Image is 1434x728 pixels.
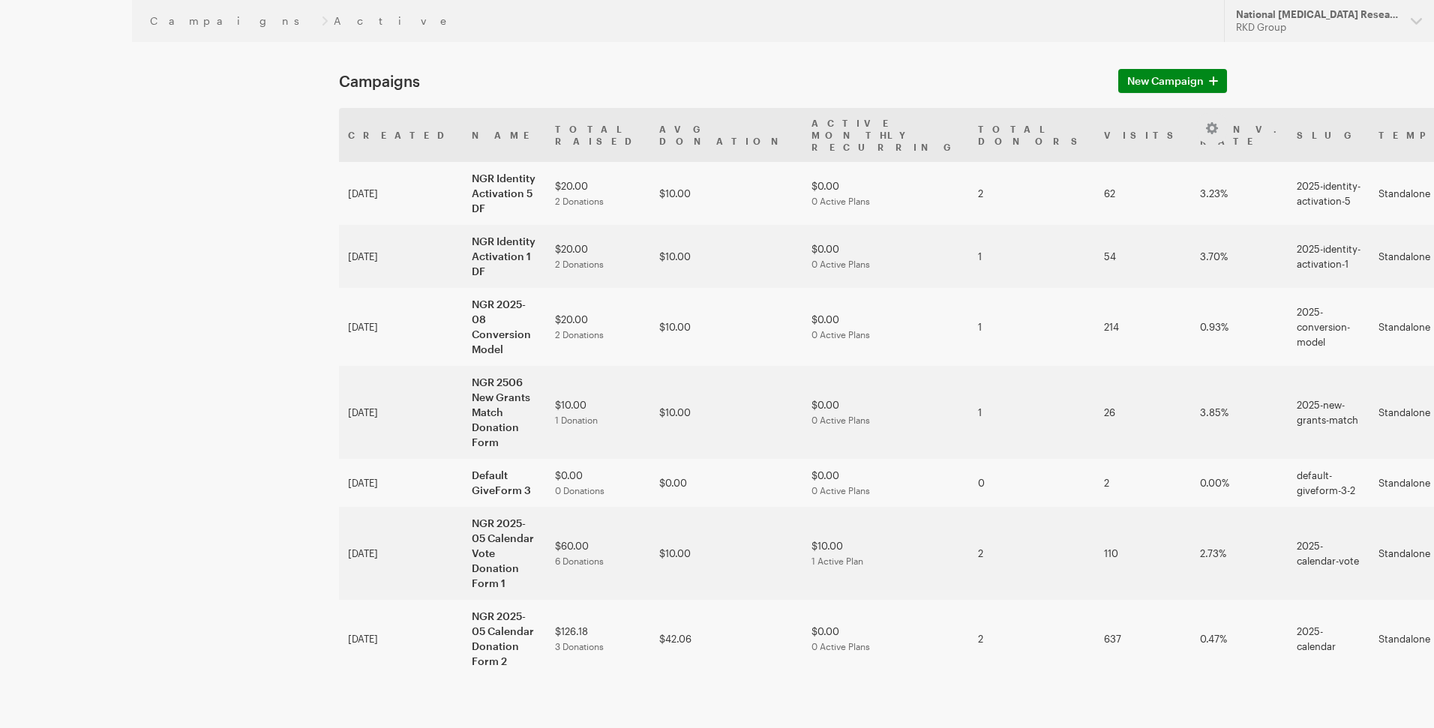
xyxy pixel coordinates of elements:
a: Campaigns [150,15,316,27]
td: NGR 2025-08 Conversion Model [463,288,546,366]
td: NGR 2025-05 Calendar Vote Donation Form 1 [463,507,546,600]
td: 0 [969,459,1095,507]
td: 2025-new-grants-match [1288,366,1369,459]
td: 2 [969,507,1095,600]
td: NGR 2025-05 Calendar Donation Form 2 [463,600,546,678]
td: 1 [969,288,1095,366]
td: $0.00 [802,366,969,459]
td: 1 [969,225,1095,288]
td: $10.00 [546,366,650,459]
td: $0.00 [802,288,969,366]
td: 2.73% [1191,507,1288,600]
div: National [MEDICAL_DATA] Research [1236,8,1399,21]
td: $20.00 [546,162,650,225]
span: New Campaign [1127,72,1204,90]
td: default-giveform-3-2 [1288,459,1369,507]
td: 2025-calendar-vote [1288,507,1369,600]
span: 2 Donations [555,196,604,206]
th: Total Donors [969,108,1095,162]
td: 637 [1095,600,1191,678]
span: 0 Active Plans [811,259,870,269]
td: 110 [1095,507,1191,600]
td: 0.93% [1191,288,1288,366]
td: $0.00 [802,162,969,225]
td: NGR Identity Activation 5 DF [463,162,546,225]
td: $20.00 [546,288,650,366]
td: 2025-calendar [1288,600,1369,678]
td: $10.00 [650,288,802,366]
td: $10.00 [802,507,969,600]
th: Total Raised [546,108,650,162]
td: 3.85% [1191,366,1288,459]
td: [DATE] [339,600,463,678]
td: $0.00 [546,459,650,507]
td: 3.70% [1191,225,1288,288]
span: 0 Active Plans [811,641,870,652]
td: 3.23% [1191,162,1288,225]
th: Avg Donation [650,108,802,162]
td: 2025-identity-activation-1 [1288,225,1369,288]
th: Visits [1095,108,1191,162]
td: 214 [1095,288,1191,366]
td: 2 [1095,459,1191,507]
td: $0.00 [802,225,969,288]
td: 2 [969,600,1095,678]
td: 2025-conversion-model [1288,288,1369,366]
th: Created [339,108,463,162]
td: [DATE] [339,288,463,366]
span: 0 Active Plans [811,196,870,206]
td: $10.00 [650,507,802,600]
td: $0.00 [802,600,969,678]
td: [DATE] [339,162,463,225]
span: 0 Active Plans [811,415,870,425]
span: 0 Active Plans [811,485,870,496]
th: Slug [1288,108,1369,162]
span: 3 Donations [555,641,604,652]
span: 6 Donations [555,556,604,566]
td: 54 [1095,225,1191,288]
th: Conv. Rate [1191,108,1288,162]
td: $126.18 [546,600,650,678]
td: 62 [1095,162,1191,225]
th: Active Monthly Recurring [802,108,969,162]
td: 1 [969,366,1095,459]
a: New Campaign [1118,69,1227,93]
span: 1 Active Plan [811,556,863,566]
span: 2 Donations [555,329,604,340]
td: [DATE] [339,459,463,507]
td: $42.06 [650,600,802,678]
td: 2 [969,162,1095,225]
span: 0 Donations [555,485,604,496]
span: 1 Donation [555,415,598,425]
td: $20.00 [546,225,650,288]
td: $10.00 [650,162,802,225]
td: Default GiveForm 3 [463,459,546,507]
td: [DATE] [339,225,463,288]
div: RKD Group [1236,21,1399,34]
td: 0.47% [1191,600,1288,678]
td: [DATE] [339,507,463,600]
td: $0.00 [802,459,969,507]
td: NGR Identity Activation 1 DF [463,225,546,288]
h1: Campaigns [339,72,1100,90]
td: [DATE] [339,366,463,459]
span: 2 Donations [555,259,604,269]
td: $10.00 [650,225,802,288]
td: $0.00 [650,459,802,507]
span: 0 Active Plans [811,329,870,340]
td: 26 [1095,366,1191,459]
td: $60.00 [546,507,650,600]
th: Name [463,108,546,162]
td: $10.00 [650,366,802,459]
td: 2025-identity-activation-5 [1288,162,1369,225]
td: 0.00% [1191,459,1288,507]
td: NGR 2506 New Grants Match Donation Form [463,366,546,459]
